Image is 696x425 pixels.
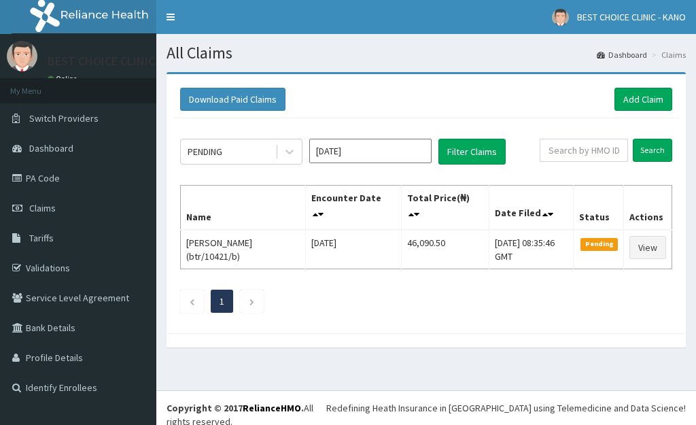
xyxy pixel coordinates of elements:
input: Select Month and Year [309,139,432,163]
div: PENDING [188,145,222,158]
a: Next page [249,295,255,307]
td: [DATE] [306,230,402,269]
input: Search [633,139,672,162]
th: Encounter Date [306,186,402,231]
img: User Image [552,9,569,26]
span: Switch Providers [29,112,99,124]
td: [DATE] 08:35:46 GMT [489,230,574,269]
a: Online [48,74,80,84]
input: Search by HMO ID [540,139,628,162]
td: 46,090.50 [401,230,489,269]
span: Dashboard [29,142,73,154]
a: Page 1 is your current page [220,295,224,307]
span: Claims [29,202,56,214]
a: Add Claim [614,88,672,111]
th: Status [574,186,624,231]
p: BEST CHOICE CLINIC - KANO [48,55,194,67]
img: User Image [7,41,37,71]
span: BEST CHOICE CLINIC - KANO [577,11,686,23]
span: Tariffs [29,232,54,244]
a: RelianceHMO [243,402,301,414]
th: Name [181,186,306,231]
a: Previous page [189,295,195,307]
li: Claims [648,49,686,61]
th: Total Price(₦) [401,186,489,231]
strong: Copyright © 2017 . [167,402,304,414]
h1: All Claims [167,44,686,62]
a: Dashboard [597,49,647,61]
a: View [629,236,666,259]
button: Download Paid Claims [180,88,285,111]
button: Filter Claims [438,139,506,165]
th: Actions [623,186,672,231]
td: [PERSON_NAME] (btr/10421/b) [181,230,306,269]
span: Pending [580,238,618,250]
div: Redefining Heath Insurance in [GEOGRAPHIC_DATA] using Telemedicine and Data Science! [326,401,686,415]
th: Date Filed [489,186,574,231]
